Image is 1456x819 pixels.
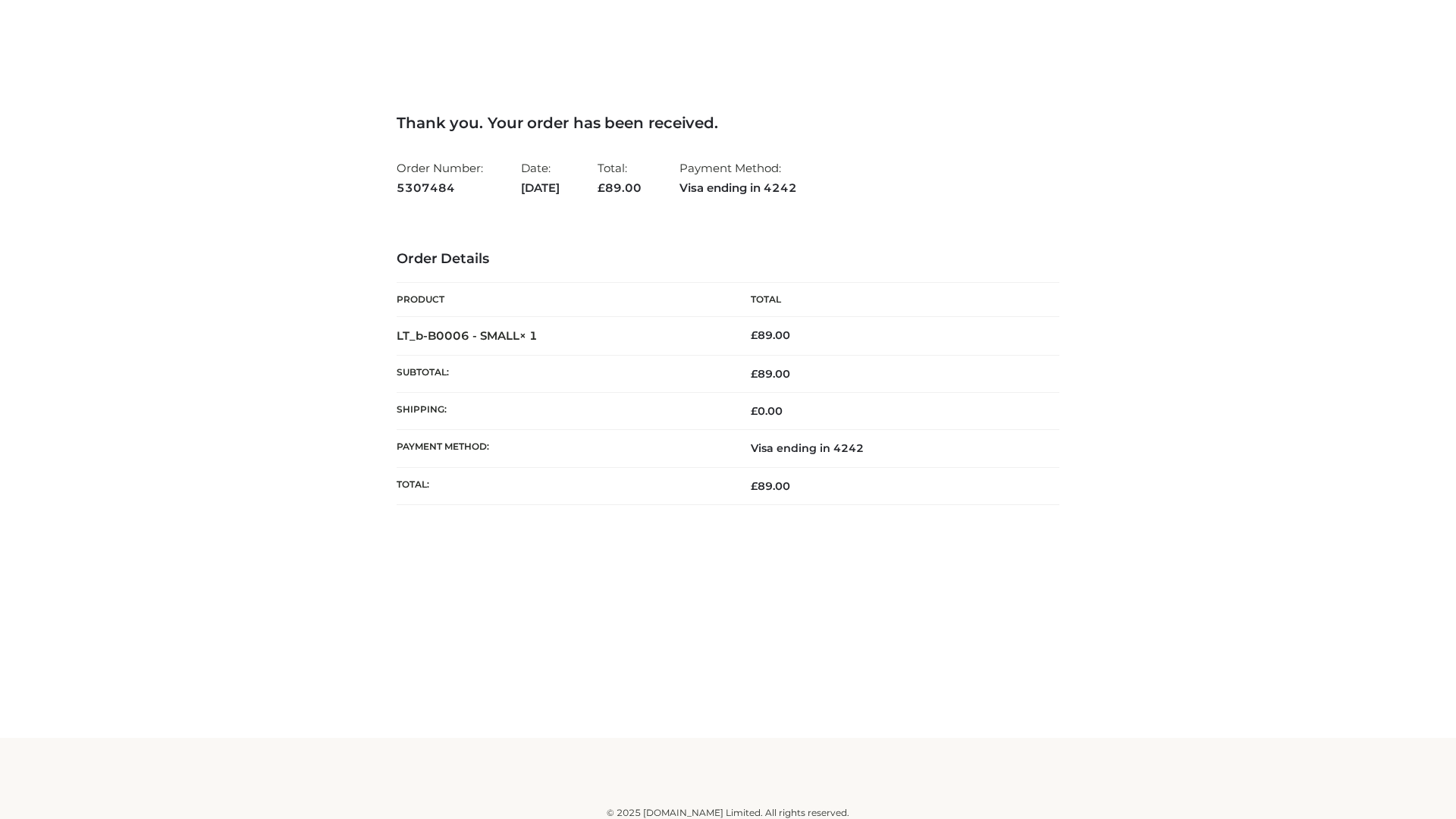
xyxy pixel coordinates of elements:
bdi: 0.00 [751,404,783,418]
strong: LT_b-B0006 - SMALL [397,328,538,343]
li: Order Number: [397,155,483,201]
span: 89.00 [751,479,790,493]
li: Payment Method: [679,155,797,201]
td: Visa ending in 4242 [728,430,1059,467]
span: £ [751,479,758,493]
span: £ [598,180,605,195]
span: 89.00 [751,367,790,381]
span: 89.00 [598,180,642,195]
th: Subtotal: [397,355,728,392]
span: £ [751,404,758,418]
strong: × 1 [519,328,538,343]
span: £ [751,328,758,342]
th: Shipping: [397,393,728,430]
strong: [DATE] [521,178,560,198]
bdi: 89.00 [751,328,790,342]
li: Total: [598,155,642,201]
span: £ [751,367,758,381]
th: Product [397,283,728,317]
th: Total: [397,467,728,504]
th: Total [728,283,1059,317]
li: Date: [521,155,560,201]
h3: Thank you. Your order has been received. [397,114,1059,132]
strong: Visa ending in 4242 [679,178,797,198]
th: Payment method: [397,430,728,467]
h3: Order Details [397,251,1059,268]
strong: 5307484 [397,178,483,198]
